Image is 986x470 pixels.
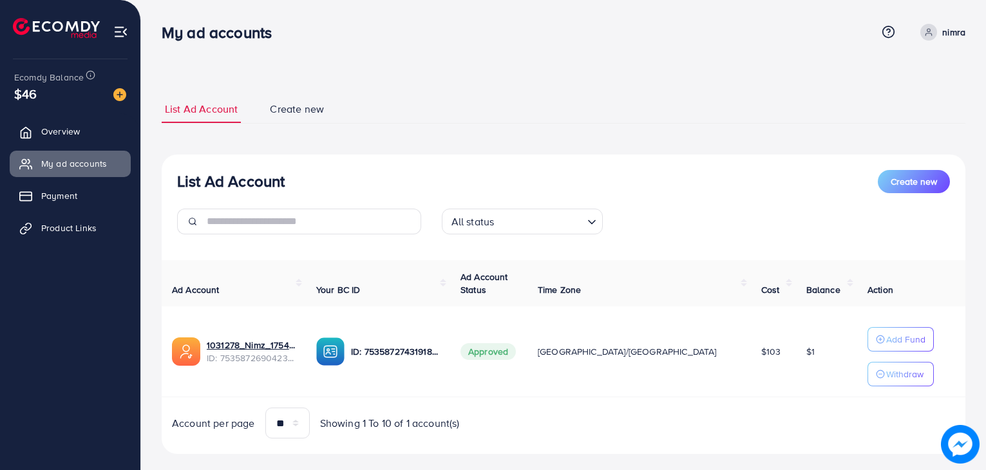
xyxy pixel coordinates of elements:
[14,71,84,84] span: Ecomdy Balance
[10,118,131,144] a: Overview
[207,339,296,352] a: 1031278_Nimz_1754582153621
[41,157,107,170] span: My ad accounts
[162,23,282,42] h3: My ad accounts
[41,189,77,202] span: Payment
[867,362,934,386] button: Withdraw
[915,24,965,41] a: nimra
[886,332,925,347] p: Add Fund
[113,88,126,101] img: image
[891,175,937,188] span: Create new
[538,283,581,296] span: Time Zone
[10,215,131,241] a: Product Links
[207,352,296,364] span: ID: 7535872690423529480
[172,283,220,296] span: Ad Account
[165,102,238,117] span: List Ad Account
[498,210,582,231] input: Search for option
[14,84,37,103] span: $46
[886,366,924,382] p: Withdraw
[942,24,965,40] p: nimra
[806,283,840,296] span: Balance
[10,183,131,209] a: Payment
[177,172,285,191] h3: List Ad Account
[316,283,361,296] span: Your BC ID
[41,125,80,138] span: Overview
[761,345,781,358] span: $103
[316,337,345,366] img: ic-ba-acc.ded83a64.svg
[172,337,200,366] img: ic-ads-acc.e4c84228.svg
[460,343,516,360] span: Approved
[442,209,603,234] div: Search for option
[460,270,508,296] span: Ad Account Status
[172,416,255,431] span: Account per page
[10,151,131,176] a: My ad accounts
[41,221,97,234] span: Product Links
[941,425,980,464] img: image
[351,344,440,359] p: ID: 7535872743191887873
[761,283,780,296] span: Cost
[867,327,934,352] button: Add Fund
[806,345,815,358] span: $1
[13,18,100,38] img: logo
[207,339,296,365] div: <span class='underline'>1031278_Nimz_1754582153621</span></br>7535872690423529480
[320,416,460,431] span: Showing 1 To 10 of 1 account(s)
[538,345,717,358] span: [GEOGRAPHIC_DATA]/[GEOGRAPHIC_DATA]
[878,170,950,193] button: Create new
[867,283,893,296] span: Action
[270,102,324,117] span: Create new
[113,24,128,39] img: menu
[449,212,497,231] span: All status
